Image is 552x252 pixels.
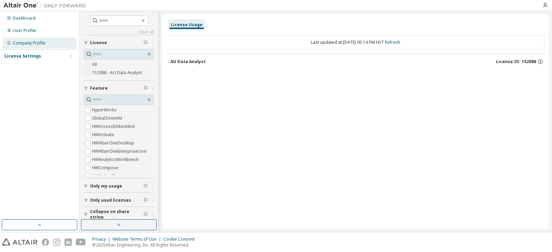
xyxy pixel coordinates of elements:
div: Website Terms of Use [112,236,163,242]
div: Cookie Consent [163,236,199,242]
div: Company Profile [13,40,46,46]
label: HWAccessEmbedded [92,122,136,131]
img: linkedin.svg [65,239,72,246]
label: HWAnalyticsWorkbench [92,155,140,164]
label: HWCompose [92,164,120,172]
label: HWEmbedBasic [92,172,125,180]
label: HWAltairOneEnterpriseUser [92,147,149,155]
span: License ID: 152088 [496,59,536,64]
div: AU Data Analyst [170,59,206,64]
div: Last updated at: [DATE] 05:14 PM HST [166,35,544,50]
div: User Profile [13,28,36,33]
label: All [92,60,98,69]
label: HyperWorks [92,106,118,114]
img: youtube.svg [76,239,86,246]
img: Altair One [3,2,90,9]
span: License [90,40,107,46]
a: Clear all [84,29,154,35]
span: Clear filter [144,85,148,91]
img: facebook.svg [42,239,49,246]
label: 152088 - AU Data Analyst [92,69,143,77]
button: Feature [84,81,154,96]
span: Only my usage [90,183,122,189]
span: Collapse on share string [90,209,144,220]
span: Clear filter [144,198,148,203]
img: altair_logo.svg [2,239,38,246]
div: License Usage [171,22,203,28]
a: Refresh [385,39,400,45]
label: GlobalZoneAM [92,114,124,122]
div: Privacy [92,236,112,242]
div: License Settings [4,53,41,59]
button: Collapse on share string [84,207,154,222]
button: Only my usage [84,179,154,194]
label: HWActivate [92,131,116,139]
div: Dashboard [13,16,36,21]
span: Only used licenses [90,198,131,203]
button: Only used licenses [84,193,154,208]
button: AU Data AnalystLicense ID: 152088 [166,54,544,69]
img: instagram.svg [53,239,60,246]
span: Feature [90,85,108,91]
span: Clear filter [144,183,148,189]
span: Clear filter [144,40,148,46]
button: License [84,35,154,50]
label: HWAltairOneDesktop [92,139,136,147]
p: © 2025 Altair Engineering, Inc. All Rights Reserved. [92,242,199,248]
span: Clear filter [144,212,148,217]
